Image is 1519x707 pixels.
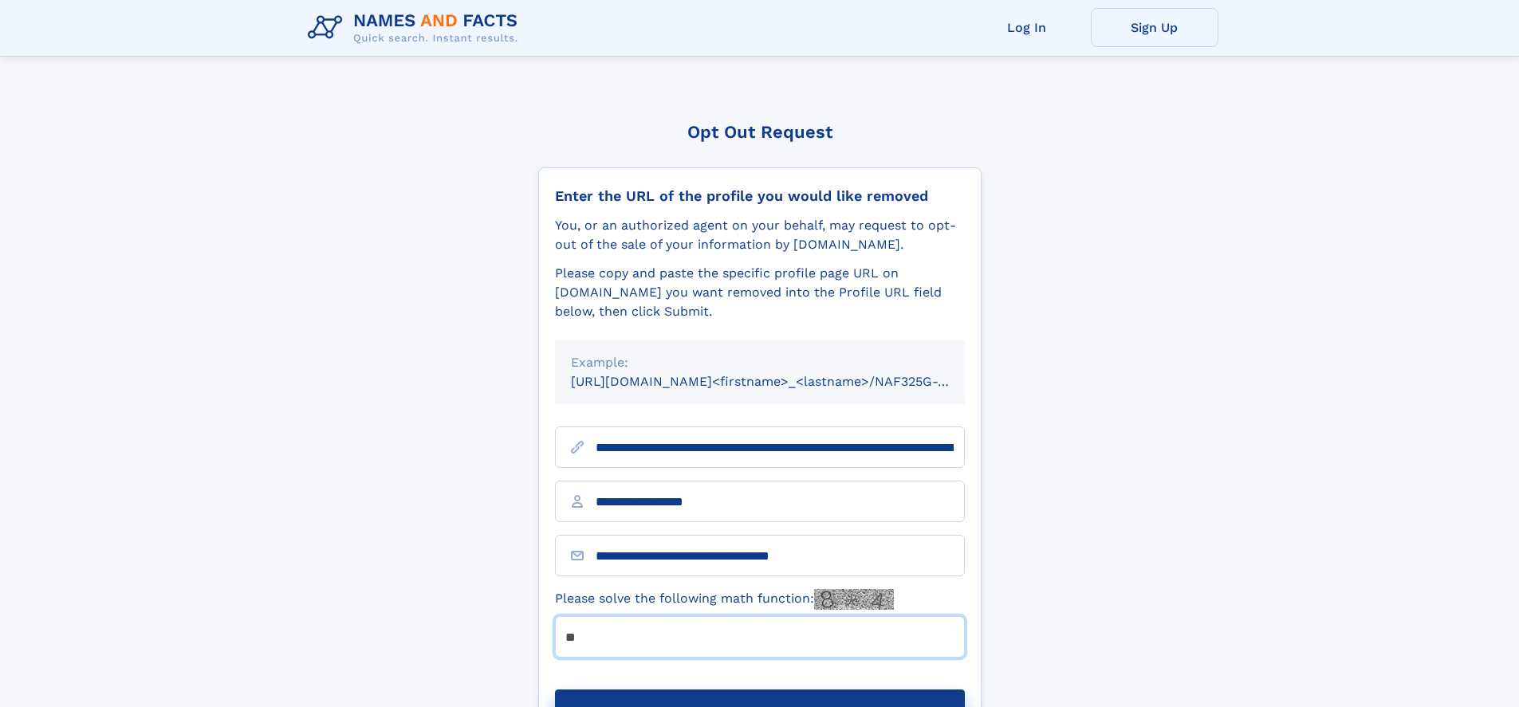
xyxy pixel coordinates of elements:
[555,264,965,321] div: Please copy and paste the specific profile page URL on [DOMAIN_NAME] you want removed into the Pr...
[963,8,1091,47] a: Log In
[571,374,995,389] small: [URL][DOMAIN_NAME]<firstname>_<lastname>/NAF325G-xxxxxxxx
[301,6,531,49] img: Logo Names and Facts
[555,589,894,610] label: Please solve the following math function:
[555,216,965,254] div: You, or an authorized agent on your behalf, may request to opt-out of the sale of your informatio...
[571,353,949,372] div: Example:
[1091,8,1218,47] a: Sign Up
[555,187,965,205] div: Enter the URL of the profile you would like removed
[538,122,982,142] div: Opt Out Request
